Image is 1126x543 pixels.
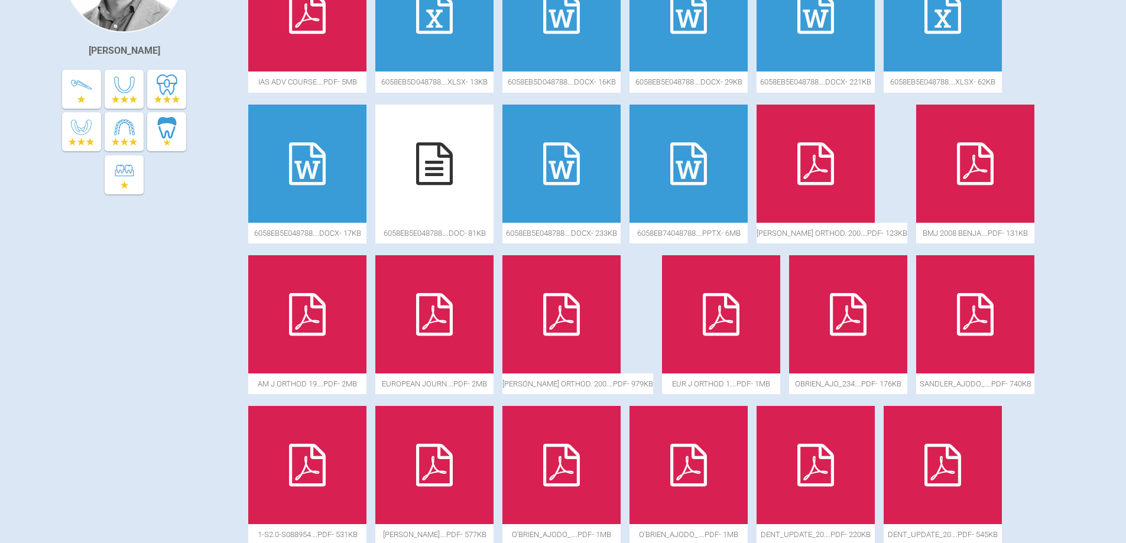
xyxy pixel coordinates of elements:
span: 6058eb5d048788….xlsx - 13KB [375,71,494,92]
span: 6058eb5d048788….docx - 16KB [502,71,621,92]
span: [PERSON_NAME] Orthod. 200….pdf - 979KB [502,373,653,394]
span: OBrien_AJO_234….pdf - 176KB [789,373,907,394]
span: Eur J Orthod 1….pdf - 1MB [662,373,780,394]
span: 6058eb5e048788….docx - 17KB [248,223,366,243]
span: Sandler_AJODO_….pdf - 740KB [916,373,1034,394]
span: BMJ 2008 Benja….pdf - 131KB [916,223,1034,243]
span: 6058eb5e048788….xlsx - 62KB [884,71,1002,92]
span: Am J Orthod 19….pdf - 2MB [248,373,366,394]
span: 6058eb5e048788….docx - 233KB [502,223,621,243]
span: [PERSON_NAME] Orthod. 200….pdf - 123KB [757,223,907,243]
span: IAS Adv Course….pdf - 5MB [248,71,366,92]
span: 6058eb5e048788….doc - 81KB [375,223,494,243]
span: EUROPEAN JOURN….pdf - 2MB [375,373,494,394]
div: [PERSON_NAME] [89,43,160,58]
span: 6058eb5e048788….docx - 29KB [629,71,748,92]
span: 6058eb5e048788….docx - 221KB [757,71,875,92]
span: 6058eb74048788….pptx - 6MB [629,223,748,243]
